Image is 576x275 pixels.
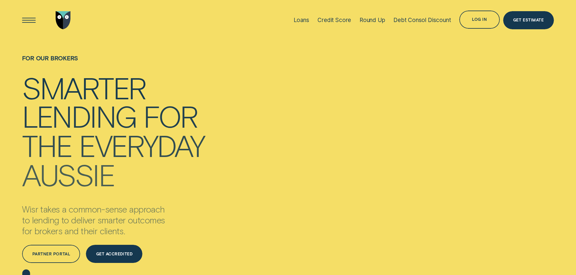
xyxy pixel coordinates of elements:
div: lending [22,102,136,130]
a: Partner Portal [22,245,80,263]
button: Open Menu [20,11,38,29]
div: Debt Consol Discount [393,17,451,24]
a: Get Estimate [503,11,554,29]
div: Loans [294,17,309,24]
h4: Smarter lending for the everyday Aussie [22,73,204,185]
div: for [143,102,197,130]
button: Log in [459,11,500,29]
h1: For Our Brokers [22,55,204,73]
div: Aussie [22,161,114,189]
img: Wisr [56,11,71,29]
div: Round Up [360,17,385,24]
p: Wisr takes a common-sense approach to lending to deliver smarter outcomes for brokers and their c... [22,204,197,236]
div: the [22,131,72,159]
div: Credit Score [317,17,351,24]
div: everyday [79,131,204,159]
div: Smarter [22,73,146,101]
a: Get Accredited [86,245,142,263]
